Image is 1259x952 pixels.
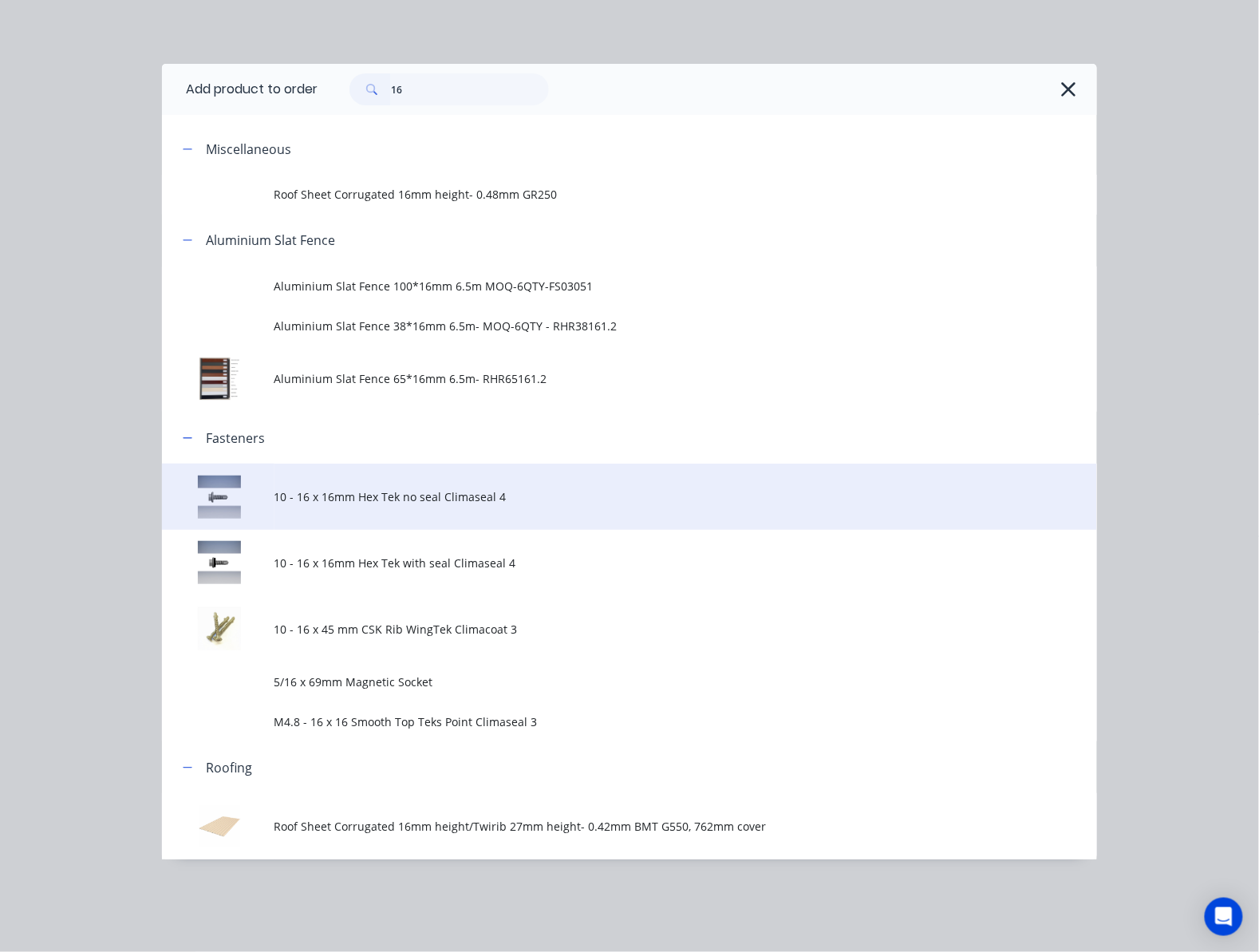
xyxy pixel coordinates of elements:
span: 10 - 16 x 45 mm CSK Rib WingTek Climacoat 3 [274,621,933,638]
span: 10 - 16 x 16mm Hex Tek with seal Climaseal 4 [274,555,933,571]
div: Add product to order [162,64,318,115]
span: Aluminium Slat Fence 38*16mm 6.5m- MOQ-6QTY - RHR38161.2 [274,318,933,334]
span: 10 - 16 x 16mm Hex Tek no seal Climaseal 4 [274,488,933,505]
span: Roof Sheet Corrugated 16mm height- 0.48mm GR250 [274,186,933,203]
span: 5/16 x 69mm Magnetic Socket [274,674,933,690]
div: Miscellaneous [206,140,291,159]
div: Open Intercom Messenger [1205,898,1243,936]
span: Aluminium Slat Fence 100*16mm 6.5m MOQ-6QTY-FS03051 [274,278,933,294]
span: Aluminium Slat Fence 65*16mm 6.5m- RHR65161.2 [274,370,933,387]
input: Search... [391,73,549,105]
span: M4.8 - 16 x 16 Smooth Top Teks Point Climaseal 3 [274,713,933,730]
span: Roof Sheet Corrugated 16mm height/Twirib 27mm height- 0.42mm BMT G550, 762mm cover [274,818,933,835]
div: Roofing [206,758,252,777]
div: Fasteners [206,429,265,448]
div: Aluminium Slat Fence [206,231,335,250]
